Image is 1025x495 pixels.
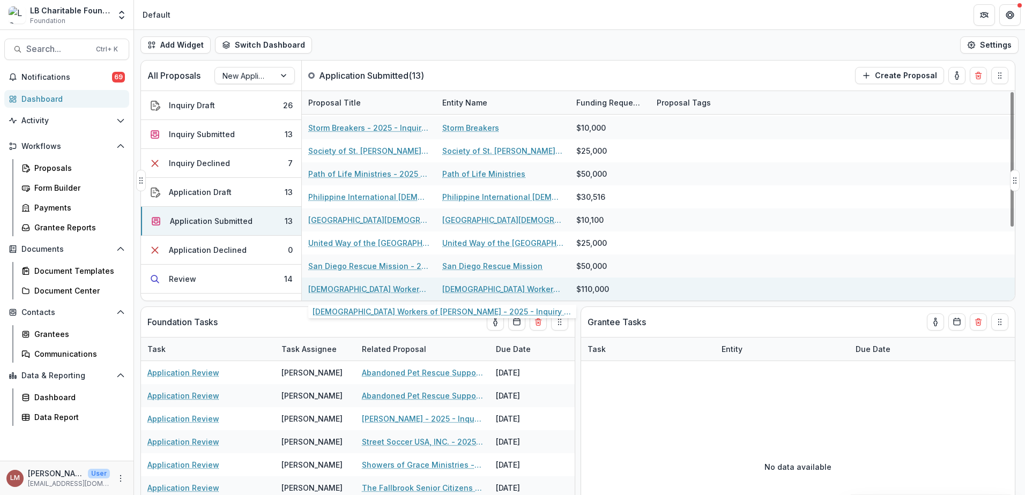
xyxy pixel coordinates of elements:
div: LB Charitable Foundation [30,5,110,16]
p: User [88,469,110,478]
div: $25,000 [576,145,607,156]
div: Related Proposal [355,337,489,361]
span: Workflows [21,142,112,151]
div: [DATE] [489,384,570,407]
div: Task Assignee [275,343,343,355]
div: 13 [285,215,293,227]
div: [DATE] [489,407,570,430]
img: LB Charitable Foundation [9,6,26,24]
div: $110,000 [576,283,609,295]
div: Entity [715,337,849,361]
button: Calendar [508,313,525,331]
span: Data & Reporting [21,371,112,380]
a: Abandoned Pet Rescue Support - 2025 - Grant Funding Request Requirements and Questionnaires [362,390,483,401]
button: Open Documents [4,241,129,258]
button: Open Workflows [4,138,129,155]
div: 26 [283,100,293,111]
div: [PERSON_NAME] [281,459,343,470]
div: [PERSON_NAME] [281,482,343,493]
button: Drag [991,67,1008,84]
div: Proposal Title [302,91,436,114]
p: Grantee Tasks [588,316,646,328]
button: Calendar [948,313,965,331]
div: $10,000 [576,122,606,133]
a: Grantees [17,325,129,343]
div: Application Declined [169,244,247,256]
div: Communications [34,348,121,359]
div: Proposals [34,162,121,174]
a: Abandoned Pet Rescue Support - 2025 - Grant Funding Request Requirements and Questionnaires [362,367,483,378]
div: Loida Mendoza [10,475,20,482]
a: Street Soccer USA, INC. - 2025 - Inquiry Form [362,436,483,447]
a: Application Review [147,482,219,493]
span: Activity [21,116,112,125]
span: Documents [21,245,112,254]
div: [DATE] [489,430,570,453]
a: Philippine International [DEMOGRAPHIC_DATA] Fellowship - 2025 - Inquiry Form [308,191,429,202]
button: Application Declined0 [141,236,301,265]
button: toggle-assigned-to-me [927,313,944,331]
div: $50,000 [576,168,607,179]
a: The Fallbrook Senior Citizens Service Club - 2025 - Grant Funding Request Requirements and Questi... [362,482,483,493]
p: All Proposals [147,69,200,82]
a: Society of St. [PERSON_NAME] Particular Council of [GEOGRAPHIC_DATA] [442,145,563,156]
a: Storm Breakers [442,122,499,133]
button: More [114,472,127,485]
button: Open Activity [4,112,129,129]
a: United Way of the [GEOGRAPHIC_DATA] Area [442,237,563,249]
a: San Diego Rescue Mission - 2025 - Grant Funding Request Requirements and Questionnaires [308,260,429,272]
button: Drag [1010,170,1020,191]
div: Entity Name [436,91,570,114]
div: [PERSON_NAME] [281,436,343,447]
button: Settings [960,36,1019,54]
span: 69 [112,72,125,82]
button: Notifications69 [4,69,129,86]
button: Switch Dashboard [215,36,312,54]
a: Path of Life Ministries [442,168,525,179]
button: Open entity switcher [114,4,129,26]
div: $50,000 [576,260,607,272]
a: Grantee Reports [17,219,129,236]
a: Path of Life Ministries - 2025 - Grant Funding Request Requirements and Questionnaires - New Appl... [308,168,429,179]
button: Open Contacts [4,304,129,321]
div: 0 [288,244,293,256]
button: Delete card [970,67,987,84]
div: [DATE] [489,361,570,384]
div: Inquiry Draft [169,100,215,111]
nav: breadcrumb [138,7,175,22]
button: Get Help [999,4,1021,26]
p: No data available [764,461,831,472]
div: Document Center [34,285,121,296]
a: Philippine International [DEMOGRAPHIC_DATA] Fellowship [442,191,563,202]
div: $25,000 [576,237,607,249]
button: Application Draft13 [141,178,301,207]
div: Due Date [489,337,570,361]
div: Default [143,9,170,20]
button: Application Submitted13 [141,207,301,236]
div: Due Date [849,337,930,361]
a: Communications [17,345,129,363]
div: Task Assignee [275,337,355,361]
div: Task [141,337,275,361]
button: toggle-assigned-to-me [948,67,965,84]
div: Inquiry Submitted [169,129,235,140]
a: Society of St. [PERSON_NAME] Particular Council of [GEOGRAPHIC_DATA] - 2025 - Inquiry Form [308,145,429,156]
p: Application Submitted ( 13 ) [319,69,424,82]
div: [PERSON_NAME] [281,413,343,424]
a: [PERSON_NAME] - 2025 - Inquiry Form [362,413,483,424]
button: Drag [991,313,1008,331]
div: Ctrl + K [94,43,120,55]
span: Foundation [30,16,65,26]
div: Payments [34,202,121,213]
div: Entity Name [436,97,494,108]
div: Task [581,343,612,355]
button: Inquiry Declined7 [141,149,301,178]
a: Application Review [147,413,219,424]
p: Foundation Tasks [147,316,218,328]
div: Funding Requested [570,97,650,108]
a: Application Review [147,459,219,470]
a: Application Review [147,390,219,401]
button: Delete card [970,313,987,331]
